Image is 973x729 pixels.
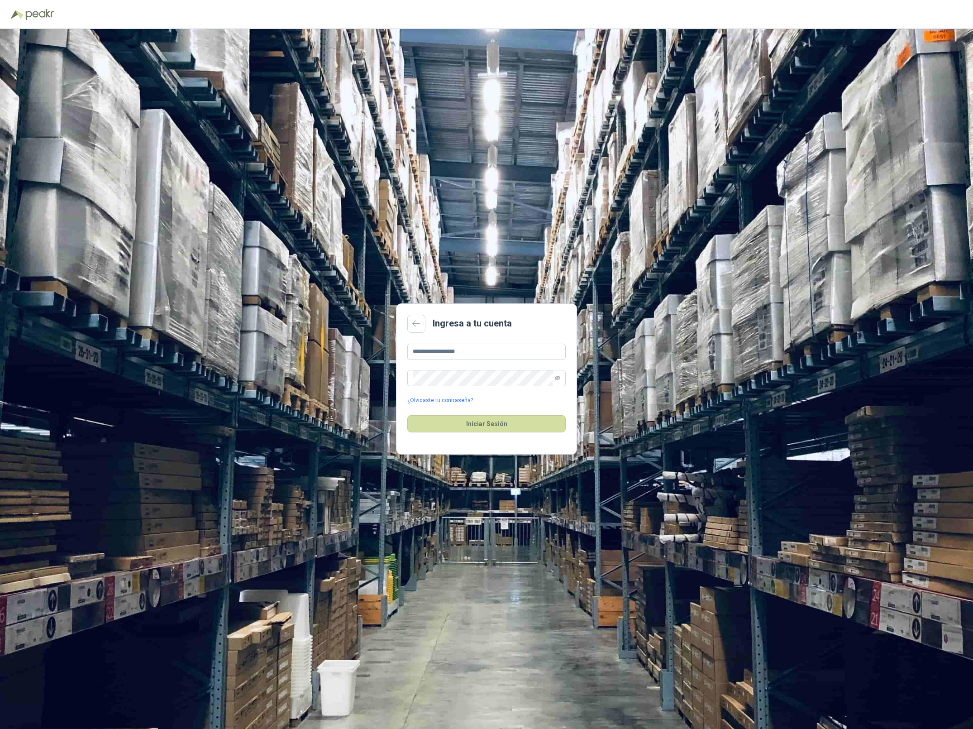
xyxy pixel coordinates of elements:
h2: Ingresa a tu cuenta [433,317,512,331]
button: Iniciar Sesión [407,415,566,432]
img: Logo [11,10,24,19]
span: eye-invisible [555,375,560,381]
img: Peakr [25,9,54,20]
a: ¿Olvidaste tu contraseña? [407,396,473,405]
